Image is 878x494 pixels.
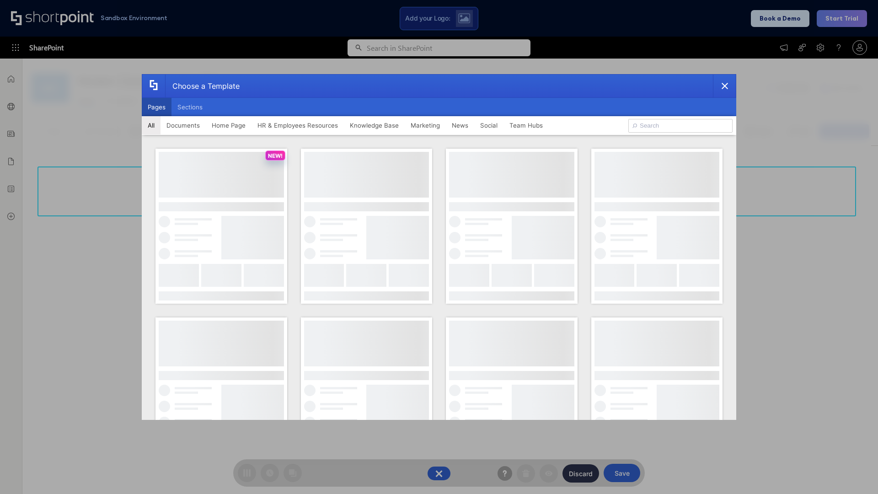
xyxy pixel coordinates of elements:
button: Documents [161,116,206,134]
input: Search [628,119,733,133]
button: Home Page [206,116,252,134]
div: template selector [142,74,736,420]
button: Knowledge Base [344,116,405,134]
button: Sections [171,98,209,116]
button: HR & Employees Resources [252,116,344,134]
button: All [142,116,161,134]
button: Marketing [405,116,446,134]
div: Choose a Template [165,75,240,97]
p: NEW! [268,152,283,159]
button: News [446,116,474,134]
button: Social [474,116,503,134]
iframe: Chat Widget [832,450,878,494]
button: Team Hubs [503,116,549,134]
button: Pages [142,98,171,116]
